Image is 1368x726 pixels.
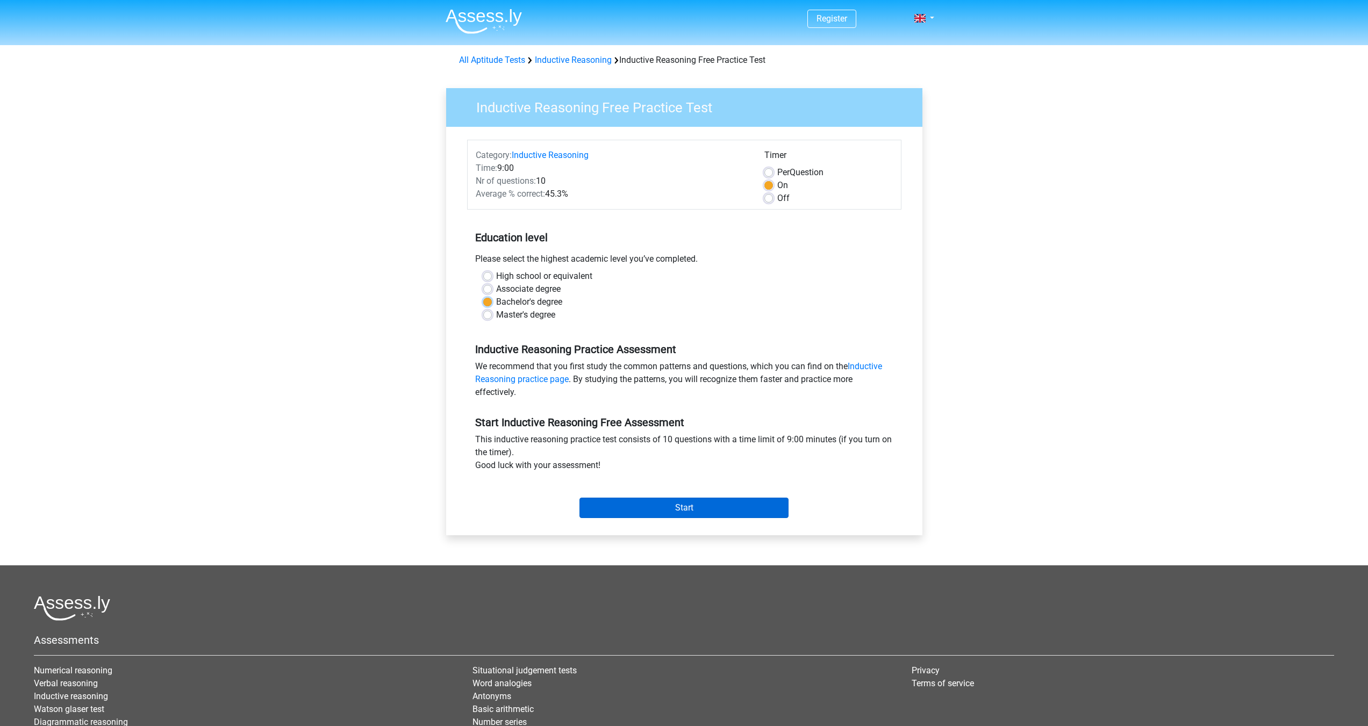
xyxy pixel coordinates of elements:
label: Question [777,166,823,179]
label: On [777,179,788,192]
h5: Education level [475,227,893,248]
h5: Start Inductive Reasoning Free Assessment [475,416,893,429]
h3: Inductive Reasoning Free Practice Test [463,95,914,116]
img: Assessly logo [34,595,110,621]
div: 10 [468,175,756,188]
h5: Inductive Reasoning Practice Assessment [475,343,893,356]
input: Start [579,498,789,518]
a: Privacy [912,665,940,675]
a: Word analogies [472,678,532,688]
a: Antonyms [472,691,511,701]
h5: Assessments [34,634,1334,646]
label: High school or equivalent [496,270,592,283]
a: Terms of service [912,678,974,688]
a: Numerical reasoning [34,665,112,675]
div: We recommend that you first study the common patterns and questions, which you can find on the . ... [467,360,901,403]
a: Basic arithmetic [472,704,534,714]
label: Bachelor's degree [496,296,562,308]
a: Watson glaser test [34,704,104,714]
label: Off [777,192,790,205]
a: All Aptitude Tests [459,55,525,65]
span: Time: [476,163,497,173]
img: Assessly [446,9,522,34]
span: Per [777,167,790,177]
label: Associate degree [496,283,561,296]
a: Inductive Reasoning [535,55,612,65]
span: Average % correct: [476,189,545,199]
span: Nr of questions: [476,176,536,186]
a: Inductive reasoning [34,691,108,701]
div: Please select the highest academic level you’ve completed. [467,253,901,270]
label: Master's degree [496,308,555,321]
a: Situational judgement tests [472,665,577,675]
div: 45.3% [468,188,756,200]
div: Inductive Reasoning Free Practice Test [455,54,914,67]
span: Category: [476,150,512,160]
div: This inductive reasoning practice test consists of 10 questions with a time limit of 9:00 minutes... [467,433,901,476]
div: Timer [764,149,893,166]
a: Verbal reasoning [34,678,98,688]
div: 9:00 [468,162,756,175]
a: Inductive Reasoning [512,150,589,160]
a: Register [816,13,847,24]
